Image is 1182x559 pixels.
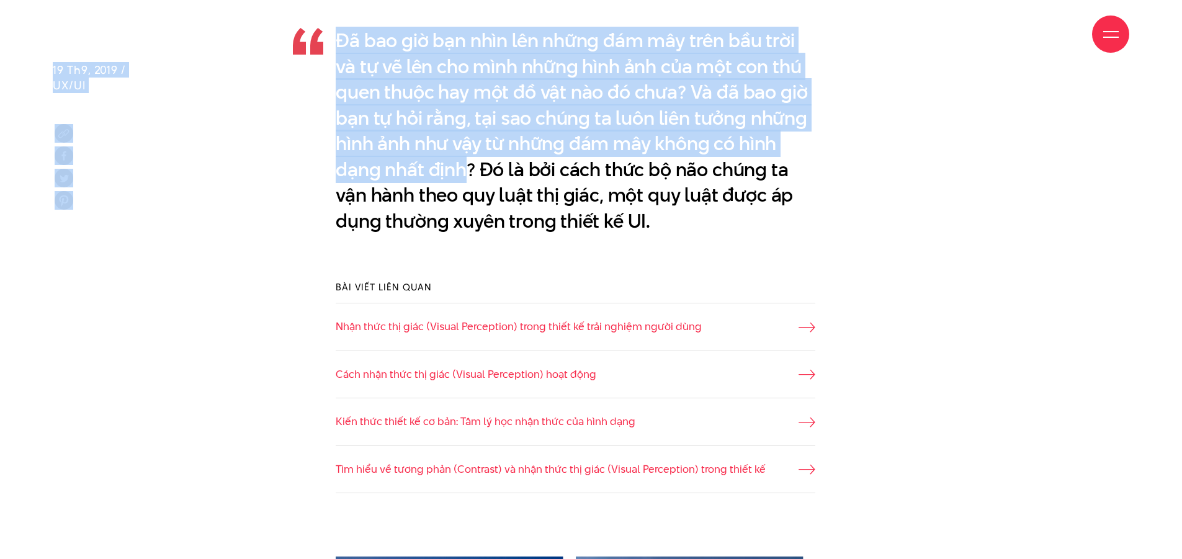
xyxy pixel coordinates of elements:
[336,462,815,478] a: Tìm hiểu về tương phản (Contrast) và nhận thức thị giác (Visual Perception) trong thiết kế
[336,280,815,293] h3: Bài viết liên quan
[53,62,126,93] span: 19 Th9, 2019 / UX/UI
[336,319,815,335] a: Nhận thức thị giác (Visual Perception) trong thiết kế trải nghiệm người dùng
[336,367,815,383] a: Cách nhận thức thị giác (Visual Perception) hoạt động
[336,414,815,430] a: Kiến thức thiết kế cơ bản: Tâm lý học nhận thức của hình dạng
[336,28,815,234] p: Đã bao giờ bạn nhìn lên những đám mây trên bầu trời và tự vẽ lên cho mình những hình ảnh của một ...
